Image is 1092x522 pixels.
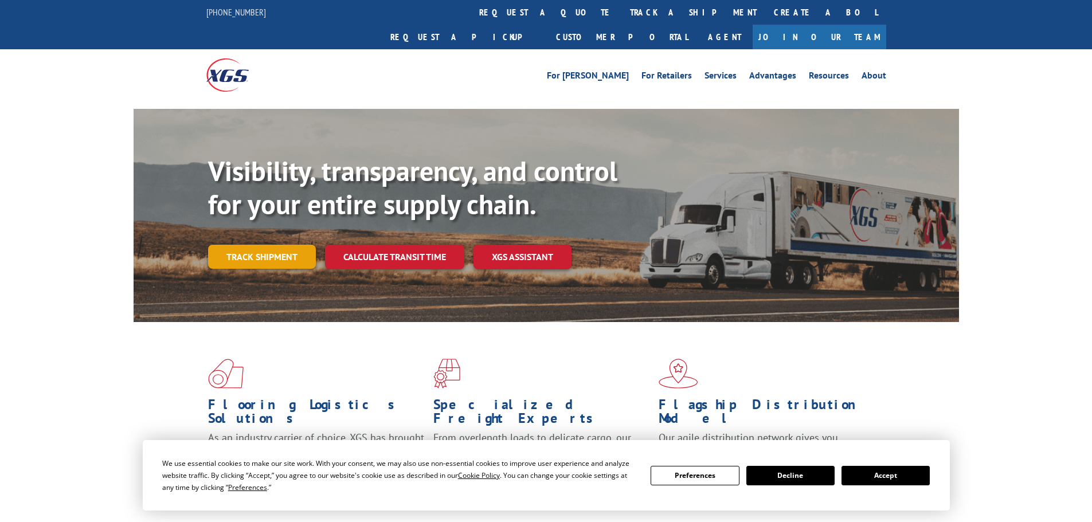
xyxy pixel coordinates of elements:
[841,466,930,485] button: Accept
[382,25,547,49] a: Request a pickup
[659,398,875,431] h1: Flagship Distribution Model
[208,431,424,472] span: As an industry carrier of choice, XGS has brought innovation and dedication to flooring logistics...
[809,71,849,84] a: Resources
[325,245,464,269] a: Calculate transit time
[547,25,696,49] a: Customer Portal
[746,466,835,485] button: Decline
[208,153,617,222] b: Visibility, transparency, and control for your entire supply chain.
[651,466,739,485] button: Preferences
[208,245,316,269] a: Track shipment
[458,470,500,480] span: Cookie Policy
[473,245,572,269] a: XGS ASSISTANT
[433,431,650,482] p: From overlength loads to delicate cargo, our experienced staff knows the best way to move your fr...
[208,359,244,388] img: xgs-icon-total-supply-chain-intelligence-red
[704,71,737,84] a: Services
[659,359,698,388] img: xgs-icon-flagship-distribution-model-red
[641,71,692,84] a: For Retailers
[862,71,886,84] a: About
[143,440,950,511] div: Cookie Consent Prompt
[749,71,796,84] a: Advantages
[433,359,460,388] img: xgs-icon-focused-on-flooring-red
[659,431,870,458] span: Our agile distribution network gives you nationwide inventory management on demand.
[228,482,267,492] span: Preferences
[696,25,753,49] a: Agent
[162,457,637,493] div: We use essential cookies to make our site work. With your consent, we may also use non-essential ...
[433,398,650,431] h1: Specialized Freight Experts
[206,6,266,18] a: [PHONE_NUMBER]
[753,25,886,49] a: Join Our Team
[547,71,629,84] a: For [PERSON_NAME]
[208,398,425,431] h1: Flooring Logistics Solutions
